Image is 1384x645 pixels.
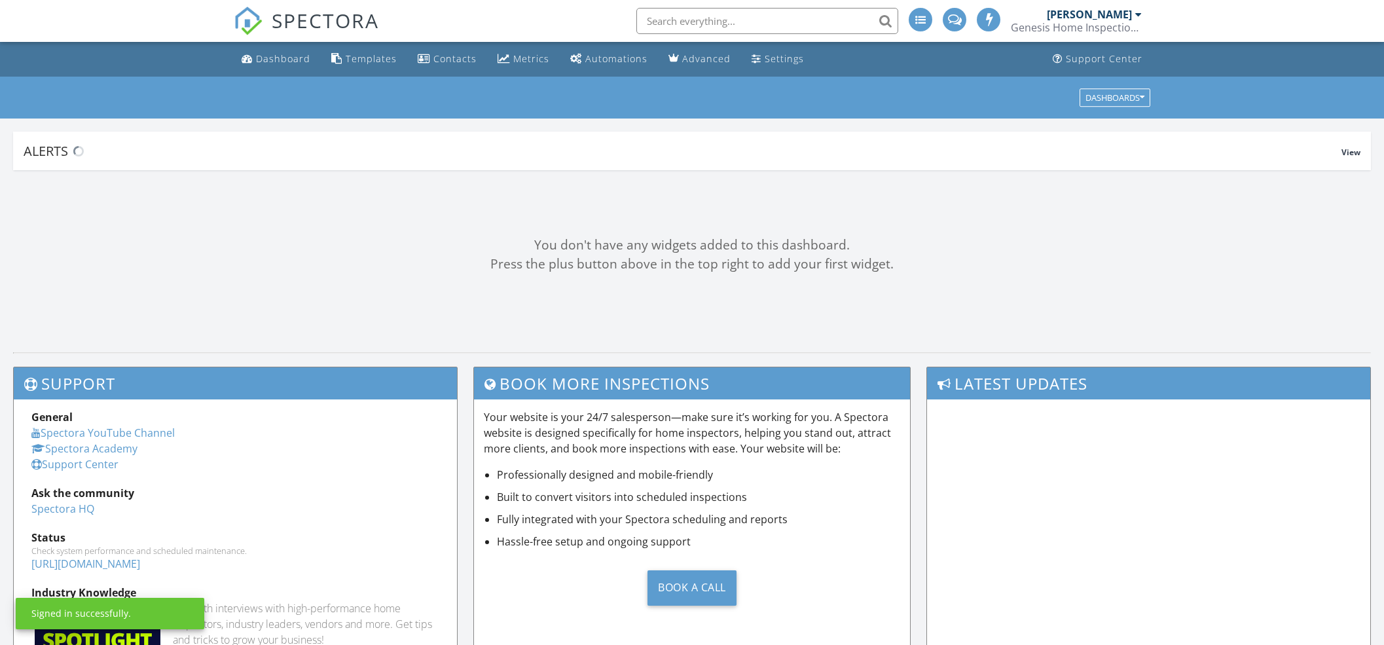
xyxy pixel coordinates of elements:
[234,18,379,45] a: SPECTORA
[31,441,137,456] a: Spectora Academy
[31,485,439,501] div: Ask the community
[234,7,263,35] img: The Best Home Inspection Software - Spectora
[272,7,379,34] span: SPECTORA
[585,52,647,65] div: Automations
[1047,47,1148,71] a: Support Center
[1011,21,1142,34] div: Genesis Home Inspections
[13,236,1371,255] div: You don't have any widgets added to this dashboard.
[497,489,900,505] li: Built to convert visitors into scheduled inspections
[31,502,94,516] a: Spectora HQ
[474,367,909,399] h3: Book More Inspections
[927,367,1370,399] h3: Latest Updates
[1080,88,1150,107] button: Dashboards
[326,47,402,71] a: Templates
[31,530,439,545] div: Status
[1341,147,1360,158] span: View
[1085,93,1144,102] div: Dashboards
[1047,8,1132,21] div: [PERSON_NAME]
[492,47,555,71] a: Metrics
[497,534,900,549] li: Hassle-free setup and ongoing support
[256,52,310,65] div: Dashboard
[346,52,397,65] div: Templates
[433,52,477,65] div: Contacts
[31,457,118,471] a: Support Center
[31,426,175,440] a: Spectora YouTube Channel
[636,8,898,34] input: Search everything...
[682,52,731,65] div: Advanced
[484,409,900,456] p: Your website is your 24/7 salesperson—make sure it’s working for you. A Spectora website is desig...
[513,52,549,65] div: Metrics
[31,410,73,424] strong: General
[647,570,737,606] div: Book a Call
[497,467,900,483] li: Professionally designed and mobile-friendly
[31,585,439,600] div: Industry Knowledge
[31,545,439,556] div: Check system performance and scheduled maintenance.
[14,367,457,399] h3: Support
[497,511,900,527] li: Fully integrated with your Spectora scheduling and reports
[31,557,140,571] a: [URL][DOMAIN_NAME]
[565,47,653,71] a: Automations (Basic)
[24,142,1341,160] div: Alerts
[13,255,1371,274] div: Press the plus button above in the top right to add your first widget.
[1066,52,1142,65] div: Support Center
[31,607,131,620] div: Signed in successfully.
[663,47,736,71] a: Advanced
[765,52,804,65] div: Settings
[236,47,316,71] a: Dashboard
[746,47,809,71] a: Settings
[412,47,482,71] a: Contacts
[484,560,900,616] a: Book a Call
